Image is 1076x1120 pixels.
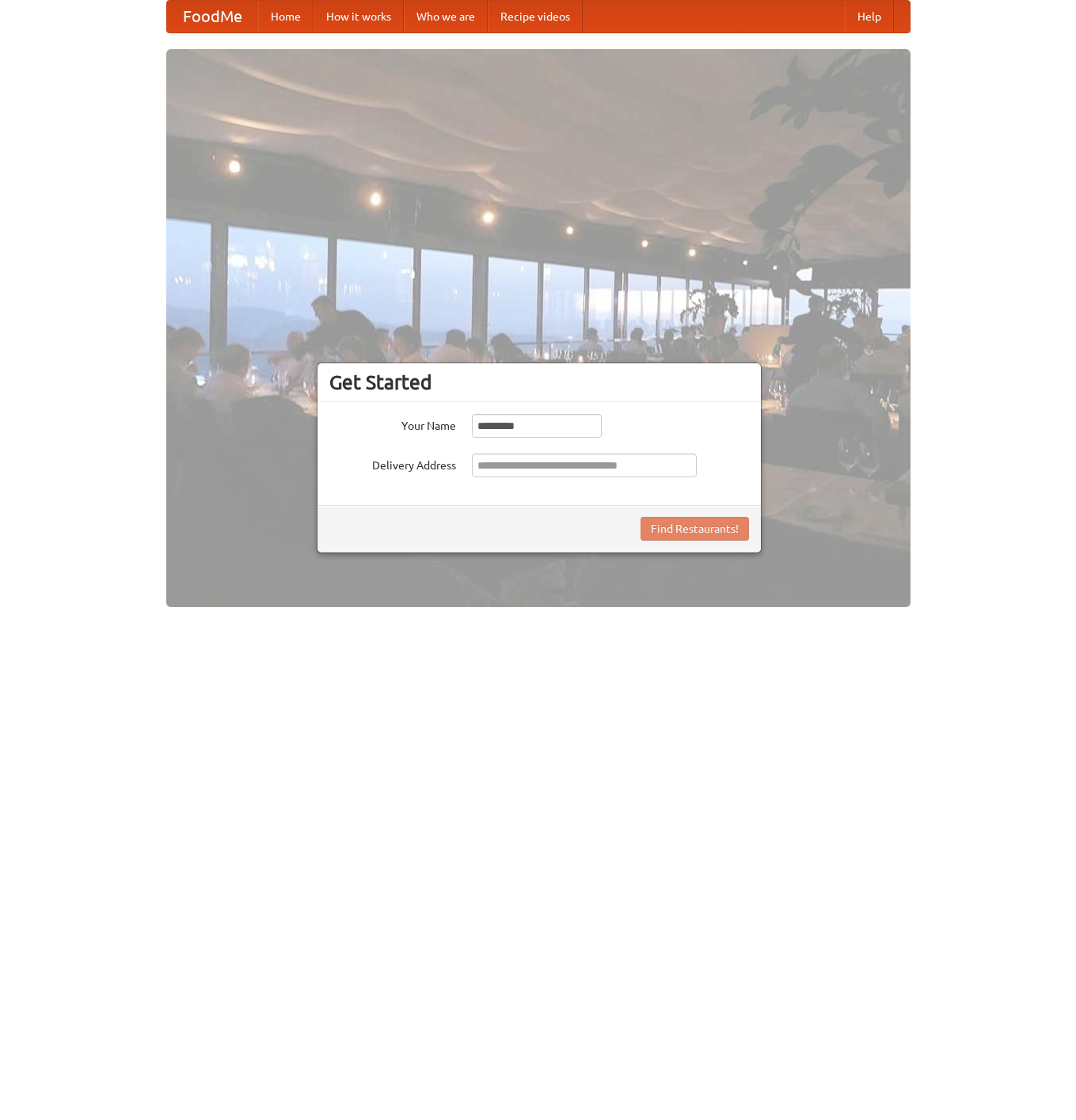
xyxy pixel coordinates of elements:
[488,1,583,32] a: Recipe videos
[258,1,314,32] a: Home
[641,517,749,541] button: Find Restaurants!
[329,414,456,434] label: Your Name
[845,1,894,32] a: Help
[167,1,258,32] a: FoodMe
[404,1,488,32] a: Who we are
[329,370,749,394] h3: Get Started
[329,454,456,473] label: Delivery Address
[314,1,404,32] a: How it works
